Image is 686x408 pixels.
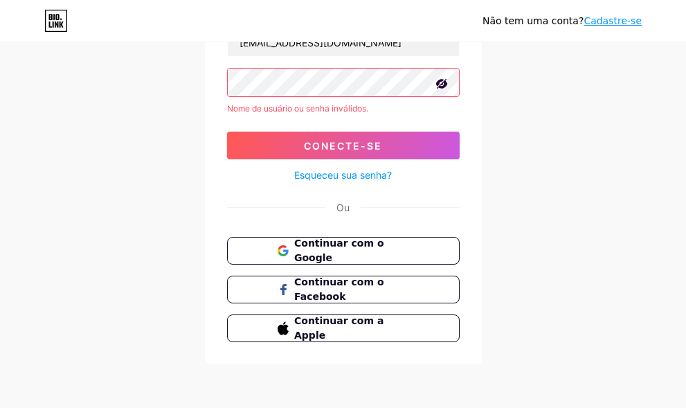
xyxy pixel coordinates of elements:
[294,168,392,182] a: Esqueceu sua senha?
[227,132,460,159] button: Conecte-se
[294,315,383,341] font: Continuar com a Apple
[294,276,384,302] font: Continuar com o Facebook
[482,15,584,26] font: Não tem uma conta?
[228,28,459,56] input: Nome de usuário
[336,202,350,213] font: Ou
[227,237,460,265] button: Continuar com o Google
[227,103,368,114] font: Nome de usuário ou senha inválidos.
[294,238,384,263] font: Continuar com o Google
[584,15,642,26] a: Cadastre-se
[304,140,382,152] font: Conecte-se
[227,314,460,342] button: Continuar com a Apple
[294,169,392,181] font: Esqueceu sua senha?
[227,276,460,303] button: Continuar com o Facebook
